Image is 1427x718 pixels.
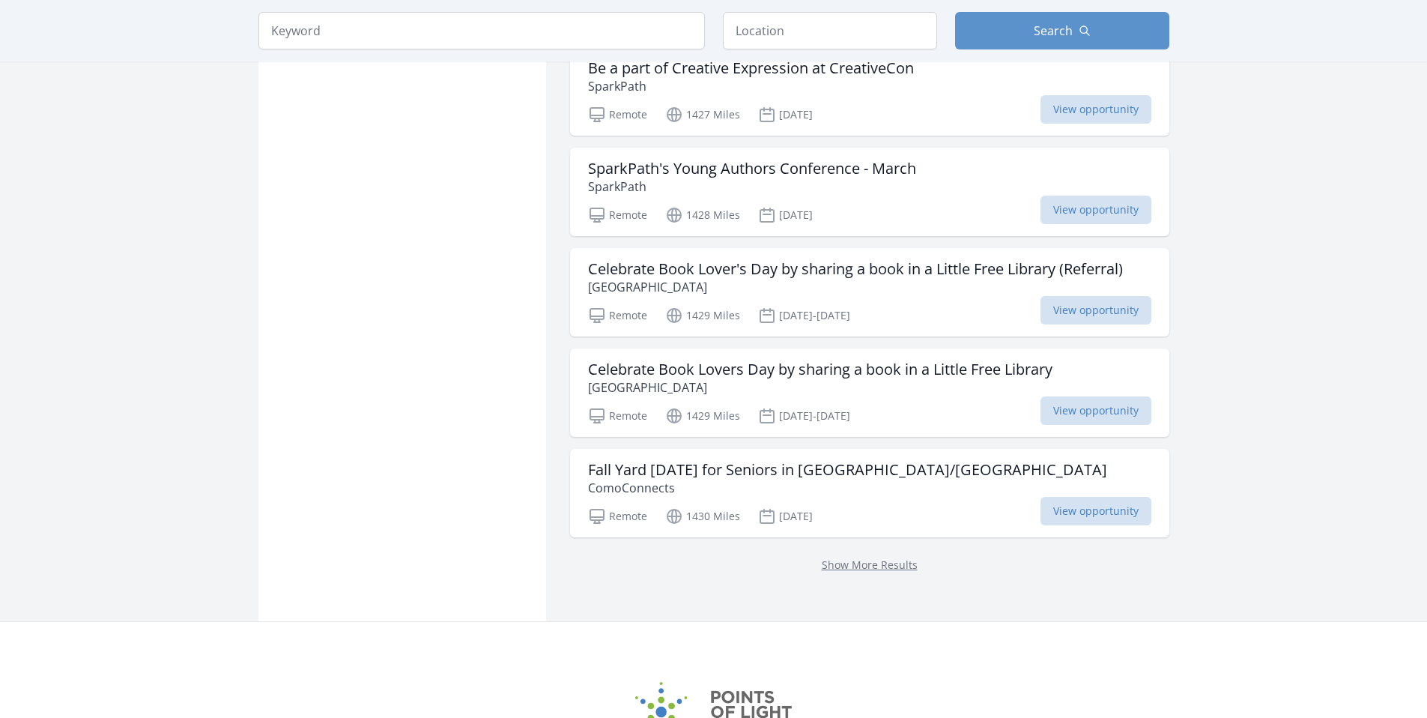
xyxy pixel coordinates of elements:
p: [GEOGRAPHIC_DATA] [588,278,1123,296]
h3: Celebrate Book Lover's Day by sharing a book in a Little Free Library (Referral) [588,260,1123,278]
p: SparkPath [588,77,914,95]
p: 1430 Miles [665,507,740,525]
p: SparkPath [588,178,916,196]
p: Remote [588,507,647,525]
button: Search [955,12,1169,49]
span: View opportunity [1040,95,1151,124]
a: Celebrate Book Lover's Day by sharing a book in a Little Free Library (Referral) [GEOGRAPHIC_DATA... [570,248,1169,337]
a: Show More Results [822,558,918,572]
p: [DATE]-[DATE] [758,307,850,325]
span: View opportunity [1040,396,1151,425]
p: [DATE] [758,106,813,124]
a: Be a part of Creative Expression at CreativeCon SparkPath Remote 1427 Miles [DATE] View opportunity [570,47,1169,136]
span: View opportunity [1040,196,1151,224]
span: View opportunity [1040,497,1151,525]
p: ComoConnects [588,479,1107,497]
p: [DATE]-[DATE] [758,407,850,425]
a: SparkPath's Young Authors Conference - March SparkPath Remote 1428 Miles [DATE] View opportunity [570,148,1169,236]
a: Fall Yard [DATE] for Seniors in [GEOGRAPHIC_DATA]/[GEOGRAPHIC_DATA] ComoConnects Remote 1430 Mile... [570,449,1169,537]
p: 1429 Miles [665,307,740,325]
span: View opportunity [1040,296,1151,325]
input: Keyword [258,12,705,49]
h3: Celebrate Book Lovers Day by sharing a book in a Little Free Library [588,360,1052,378]
p: Remote [588,307,647,325]
a: Celebrate Book Lovers Day by sharing a book in a Little Free Library [GEOGRAPHIC_DATA] Remote 142... [570,349,1169,437]
p: 1429 Miles [665,407,740,425]
p: Remote [588,206,647,224]
span: Search [1034,22,1073,40]
h3: Be a part of Creative Expression at CreativeCon [588,59,914,77]
h3: Fall Yard [DATE] for Seniors in [GEOGRAPHIC_DATA]/[GEOGRAPHIC_DATA] [588,461,1107,479]
p: [GEOGRAPHIC_DATA] [588,378,1052,396]
p: 1427 Miles [665,106,740,124]
h3: SparkPath's Young Authors Conference - March [588,160,916,178]
p: 1428 Miles [665,206,740,224]
input: Location [723,12,937,49]
p: Remote [588,106,647,124]
p: [DATE] [758,206,813,224]
p: [DATE] [758,507,813,525]
p: Remote [588,407,647,425]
